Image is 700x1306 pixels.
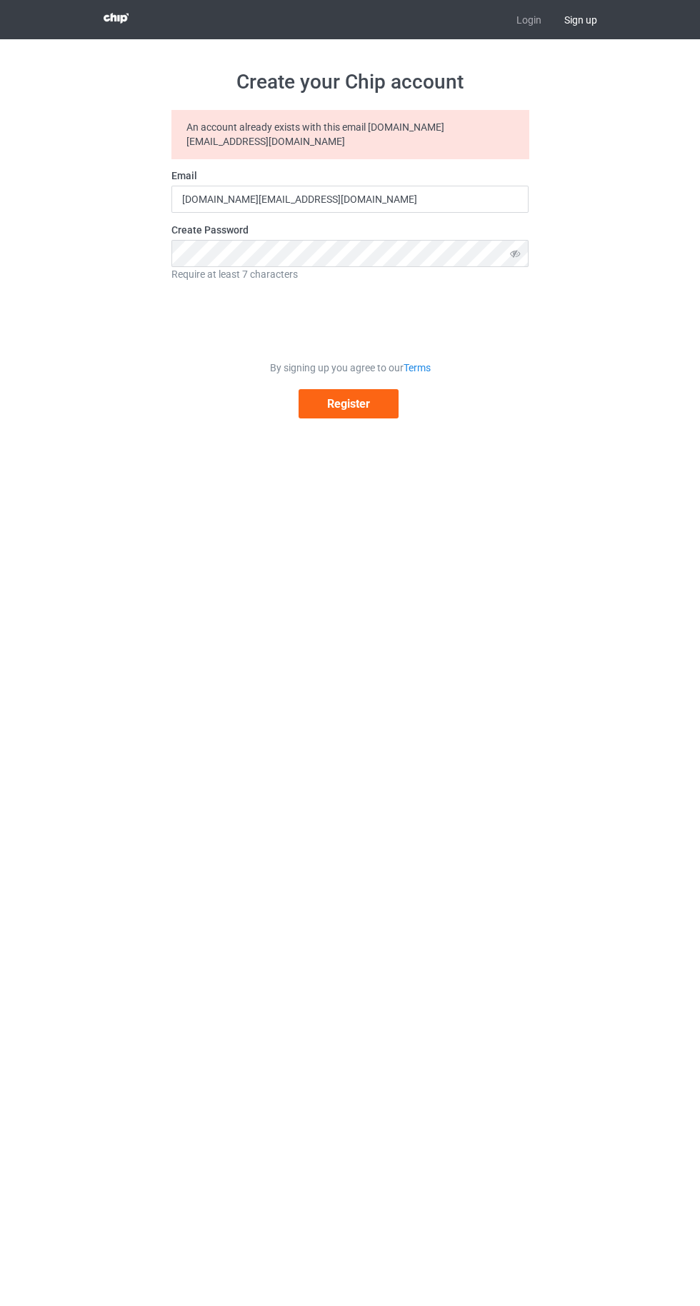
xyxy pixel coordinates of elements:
label: Email [171,169,529,183]
button: Register [299,389,399,418]
h1: Create your Chip account [171,69,529,95]
label: Create Password [171,223,529,237]
div: Require at least 7 characters [171,267,529,281]
iframe: reCAPTCHA [241,291,459,347]
div: An account already exists with this email [DOMAIN_NAME][EMAIL_ADDRESS][DOMAIN_NAME] [171,110,529,159]
img: 3d383065fc803cdd16c62507c020ddf8.png [104,13,129,24]
a: Terms [404,362,431,373]
div: By signing up you agree to our [171,361,529,375]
